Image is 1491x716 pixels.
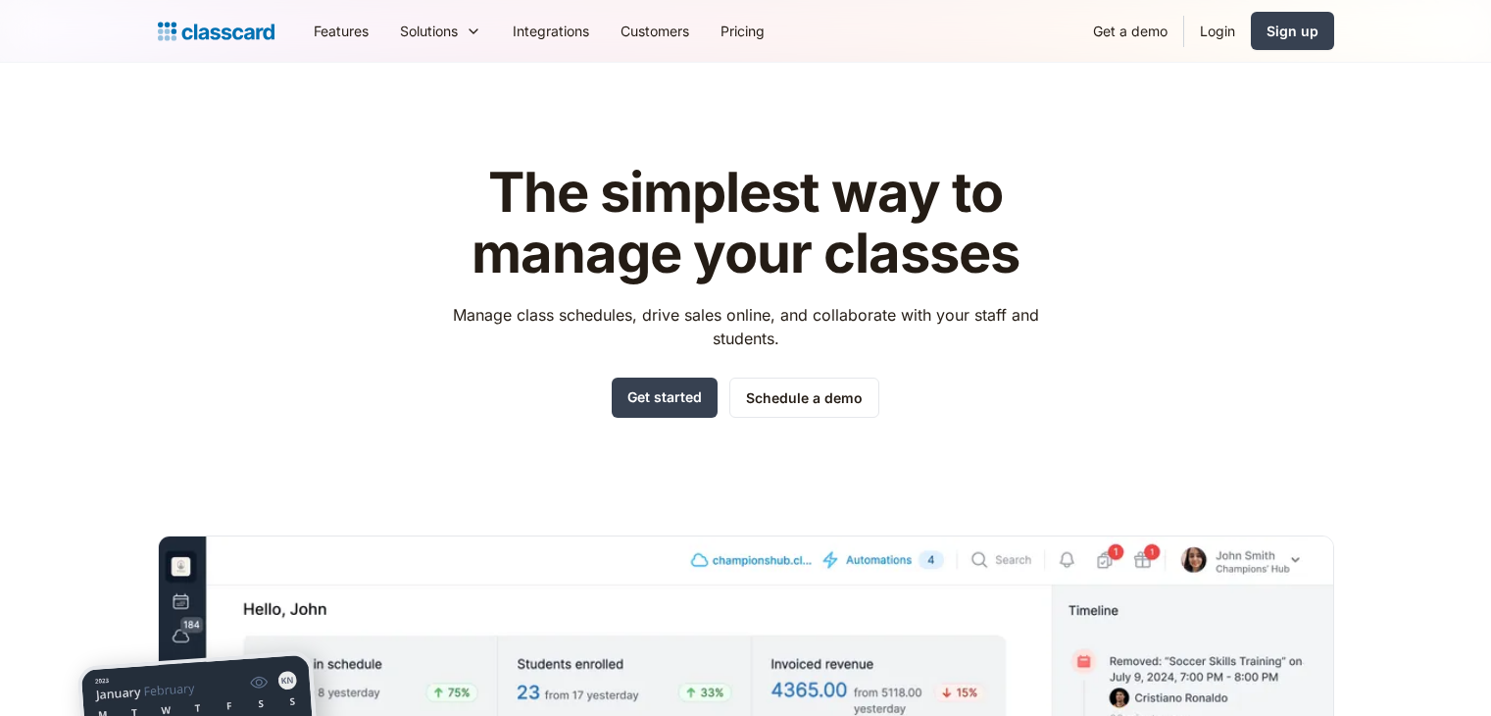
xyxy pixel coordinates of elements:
[298,9,384,53] a: Features
[1184,9,1251,53] a: Login
[384,9,497,53] div: Solutions
[612,378,718,418] a: Get started
[1267,21,1318,41] div: Sign up
[434,303,1057,350] p: Manage class schedules, drive sales online, and collaborate with your staff and students.
[705,9,780,53] a: Pricing
[158,18,274,45] a: home
[1077,9,1183,53] a: Get a demo
[434,163,1057,283] h1: The simplest way to manage your classes
[729,378,879,418] a: Schedule a demo
[1251,12,1334,50] a: Sign up
[400,21,458,41] div: Solutions
[497,9,605,53] a: Integrations
[605,9,705,53] a: Customers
